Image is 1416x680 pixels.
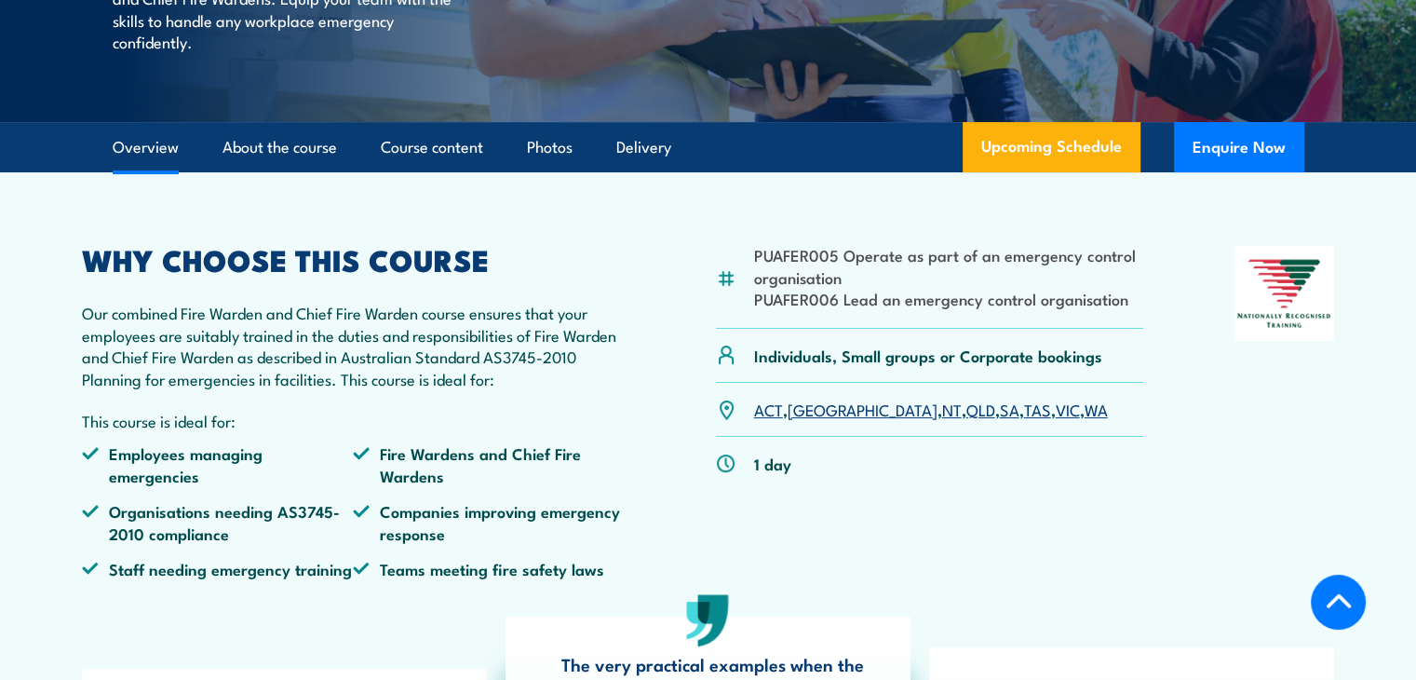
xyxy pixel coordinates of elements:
[113,123,179,172] a: Overview
[1056,398,1080,420] a: VIC
[754,398,783,420] a: ACT
[353,500,625,544] li: Companies improving emergency response
[942,398,962,420] a: NT
[754,345,1102,366] p: Individuals, Small groups or Corporate bookings
[754,399,1108,420] p: , , , , , , ,
[754,288,1144,309] li: PUAFER006 Lead an emergency control organisation
[1085,398,1108,420] a: WA
[82,246,626,272] h2: WHY CHOOSE THIS COURSE
[223,123,337,172] a: About the course
[82,500,354,544] li: Organisations needing AS3745-2010 compliance
[82,410,626,431] p: This course is ideal for:
[616,123,671,172] a: Delivery
[1174,122,1304,172] button: Enquire Now
[754,244,1144,288] li: PUAFER005 Operate as part of an emergency control organisation
[754,453,791,474] p: 1 day
[82,302,626,389] p: Our combined Fire Warden and Chief Fire Warden course ensures that your employees are suitably tr...
[381,123,483,172] a: Course content
[353,558,625,579] li: Teams meeting fire safety laws
[527,123,573,172] a: Photos
[353,442,625,486] li: Fire Wardens and Chief Fire Wardens
[1024,398,1051,420] a: TAS
[966,398,995,420] a: QLD
[963,122,1140,172] a: Upcoming Schedule
[788,398,937,420] a: [GEOGRAPHIC_DATA]
[1000,398,1019,420] a: SA
[82,558,354,579] li: Staff needing emergency training
[82,442,354,486] li: Employees managing emergencies
[1234,246,1335,341] img: Nationally Recognised Training logo.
